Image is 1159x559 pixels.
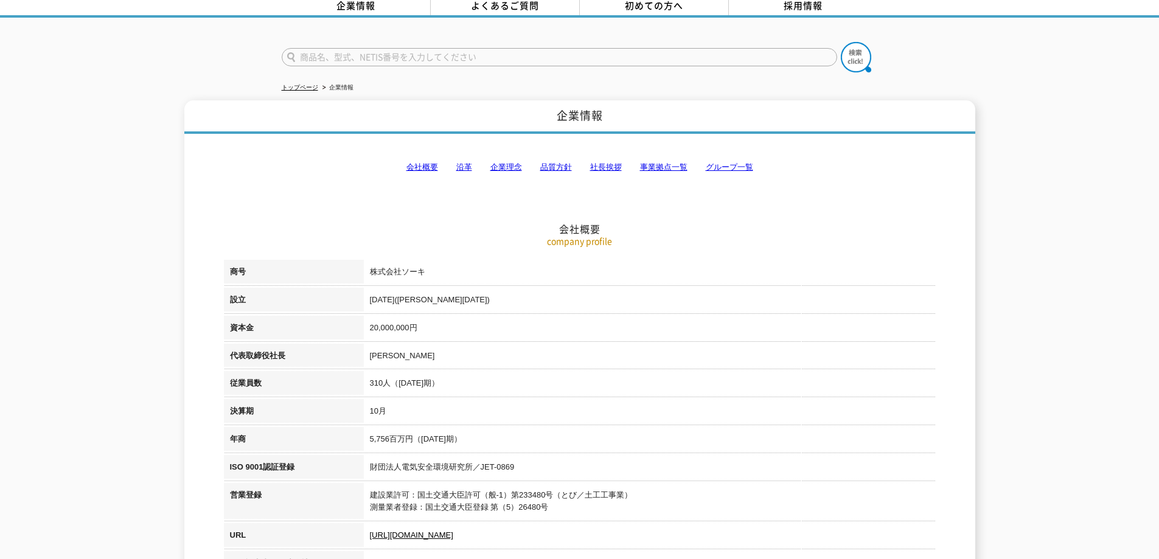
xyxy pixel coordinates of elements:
th: 従業員数 [224,371,364,399]
th: ISO 9001認証登録 [224,455,364,483]
h1: 企業情報 [184,100,975,134]
td: 財団法人電気安全環境研究所／JET-0869 [364,455,936,483]
td: 20,000,000円 [364,316,936,344]
td: [PERSON_NAME] [364,344,936,372]
th: 年商 [224,427,364,455]
a: トップページ [282,84,318,91]
th: URL [224,523,364,551]
p: company profile [224,235,936,248]
a: グループ一覧 [706,162,753,172]
th: 資本金 [224,316,364,344]
img: btn_search.png [841,42,871,72]
a: 会社概要 [406,162,438,172]
td: 株式会社ソーキ [364,260,936,288]
a: 品質方針 [540,162,572,172]
th: 設立 [224,288,364,316]
th: 商号 [224,260,364,288]
th: 営業登録 [224,483,364,524]
td: 建設業許可：国土交通大臣許可（般-1）第233480号（とび／土工工事業） 測量業者登録：国土交通大臣登録 第（5）26480号 [364,483,936,524]
h2: 会社概要 [224,101,936,235]
th: 決算期 [224,399,364,427]
td: 310人（[DATE]期） [364,371,936,399]
a: 沿革 [456,162,472,172]
td: 10月 [364,399,936,427]
a: 社長挨拶 [590,162,622,172]
th: 代表取締役社長 [224,344,364,372]
input: 商品名、型式、NETIS番号を入力してください [282,48,837,66]
a: 事業拠点一覧 [640,162,687,172]
a: [URL][DOMAIN_NAME] [370,530,453,540]
a: 企業理念 [490,162,522,172]
td: 5,756百万円（[DATE]期） [364,427,936,455]
td: [DATE]([PERSON_NAME][DATE]) [364,288,936,316]
li: 企業情報 [320,82,353,94]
